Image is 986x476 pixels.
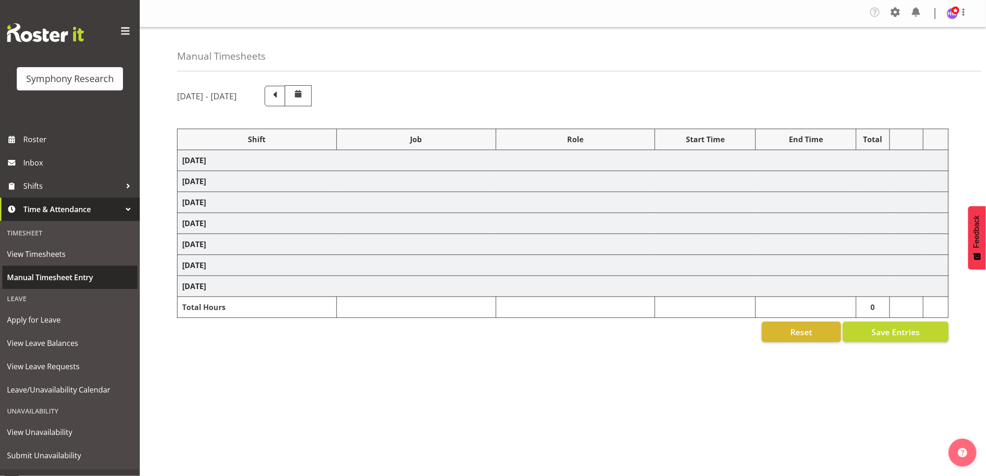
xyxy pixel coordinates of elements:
div: Unavailability [2,401,137,421]
span: Save Entries [871,326,920,338]
div: Shift [182,134,332,145]
h4: Manual Timesheets [177,51,266,62]
div: Total [861,134,885,145]
span: Feedback [973,215,981,248]
td: [DATE] [178,192,949,213]
td: [DATE] [178,150,949,171]
a: View Unavailability [2,421,137,444]
a: Apply for Leave [2,308,137,331]
div: Job [342,134,491,145]
td: [DATE] [178,234,949,255]
span: Apply for Leave [7,313,133,327]
span: Manual Timesheet Entry [7,270,133,284]
td: 0 [856,297,890,318]
a: Leave/Unavailability Calendar [2,378,137,401]
a: View Leave Requests [2,355,137,378]
div: Role [501,134,650,145]
span: Inbox [23,156,135,170]
div: Leave [2,289,137,308]
a: Manual Timesheet Entry [2,266,137,289]
img: hitesh-makan1261.jpg [947,8,958,19]
div: Timesheet [2,223,137,242]
span: Reset [790,326,812,338]
a: View Leave Balances [2,331,137,355]
td: [DATE] [178,213,949,234]
div: End Time [760,134,851,145]
span: Time & Attendance [23,202,121,216]
span: Shifts [23,179,121,193]
span: View Leave Requests [7,359,133,373]
span: View Unavailability [7,425,133,439]
span: View Timesheets [7,247,133,261]
span: Submit Unavailability [7,448,133,462]
img: help-xxl-2.png [958,448,967,457]
div: Symphony Research [26,72,114,86]
img: Rosterit website logo [7,23,84,42]
a: View Timesheets [2,242,137,266]
span: Leave/Unavailability Calendar [7,383,133,397]
div: Start Time [660,134,751,145]
a: Submit Unavailability [2,444,137,467]
span: View Leave Balances [7,336,133,350]
button: Save Entries [843,322,949,342]
span: Roster [23,132,135,146]
button: Reset [762,322,841,342]
td: [DATE] [178,171,949,192]
td: [DATE] [178,276,949,297]
button: Feedback - Show survey [968,206,986,269]
h5: [DATE] - [DATE] [177,91,237,101]
td: [DATE] [178,255,949,276]
td: Total Hours [178,297,337,318]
